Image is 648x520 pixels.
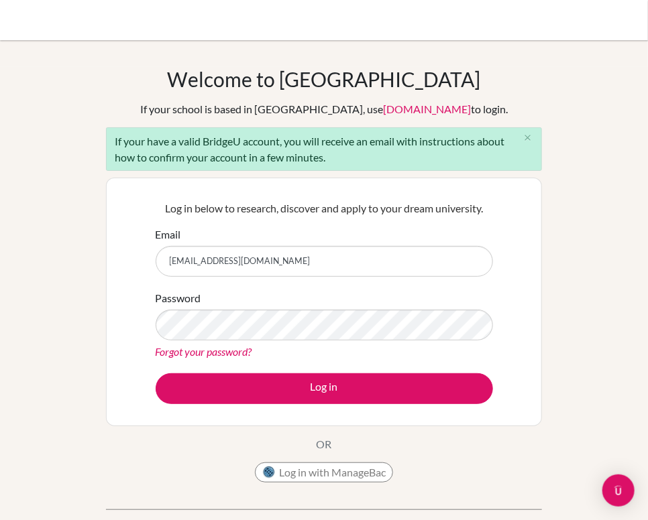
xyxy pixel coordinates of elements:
div: If your have a valid BridgeU account, you will receive an email with instructions about how to co... [106,127,542,171]
button: Close [515,128,541,148]
p: OR [317,436,332,452]
a: Forgot your password? [156,345,252,358]
p: Log in below to research, discover and apply to your dream university. [156,200,493,216]
div: Open Intercom Messenger [602,474,635,507]
a: [DOMAIN_NAME] [383,103,471,115]
div: If your school is based in [GEOGRAPHIC_DATA], use to login. [140,101,508,117]
label: Email [156,226,181,243]
h1: Welcome to [GEOGRAPHIC_DATA] [168,67,481,91]
button: Log in [156,373,493,404]
button: Log in with ManageBac [255,462,393,482]
i: close [523,133,533,143]
label: Password [156,290,201,306]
